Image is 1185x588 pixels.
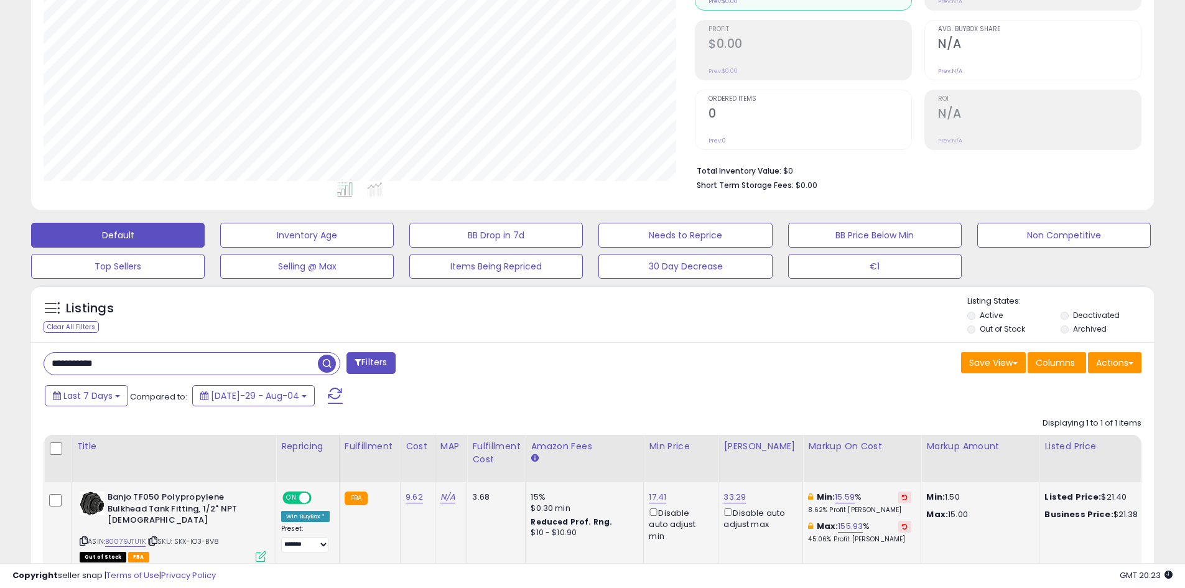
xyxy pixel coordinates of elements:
span: OFF [310,493,330,503]
div: 3.68 [472,492,516,503]
div: % [808,492,911,515]
div: 15% [531,492,634,503]
div: seller snap | | [12,570,216,582]
a: Terms of Use [106,569,159,581]
h5: Listings [66,300,114,317]
strong: Min: [926,491,945,503]
a: Privacy Policy [161,569,216,581]
label: Archived [1073,324,1107,334]
span: All listings that are currently out of stock and unavailable for purchase on Amazon [80,552,126,562]
button: Items Being Repriced [409,254,583,279]
div: $21.38 [1044,509,1148,520]
b: Max: [817,520,839,532]
th: The percentage added to the cost of goods (COGS) that forms the calculator for Min & Max prices. [803,435,921,482]
h2: N/A [938,37,1141,54]
b: Business Price: [1044,508,1113,520]
button: Inventory Age [220,223,394,248]
span: [DATE]-29 - Aug-04 [211,390,299,402]
button: Save View [961,352,1026,373]
label: Out of Stock [980,324,1025,334]
li: $0 [697,162,1132,177]
span: ROI [938,96,1141,103]
small: Prev: 0 [709,137,726,144]
button: €1 [788,254,962,279]
p: 15.00 [926,509,1029,520]
small: Prev: $0.00 [709,67,738,75]
b: Reduced Prof. Rng. [531,516,612,527]
button: Default [31,223,205,248]
a: 17.41 [649,491,666,503]
div: Amazon Fees [531,440,638,453]
div: Displaying 1 to 1 of 1 items [1043,418,1141,429]
h2: $0.00 [709,37,911,54]
label: Deactivated [1073,310,1120,320]
a: 15.59 [835,491,855,503]
span: Last 7 Days [63,390,113,402]
small: Prev: N/A [938,137,962,144]
label: Active [980,310,1003,320]
div: Clear All Filters [44,321,99,333]
b: Banjo TF050 Polypropylene Bulkhead Tank Fitting, 1/2" NPT [DEMOGRAPHIC_DATA] [108,492,259,530]
div: Fulfillment Cost [472,440,520,466]
a: B0079JTU1K [105,536,146,547]
span: Columns [1036,357,1075,369]
span: | SKU: SKX-IO3-BV8 [147,536,219,546]
small: FBA [345,492,368,505]
button: Actions [1088,352,1141,373]
button: Columns [1028,352,1086,373]
b: Total Inventory Value: [697,166,781,176]
div: Min Price [649,440,713,453]
strong: Copyright [12,569,58,581]
p: 8.62% Profit [PERSON_NAME] [808,506,911,515]
div: Repricing [281,440,334,453]
span: 2025-08-12 20:23 GMT [1120,569,1173,581]
p: Listing States: [967,296,1154,307]
button: BB Drop in 7d [409,223,583,248]
button: Top Sellers [31,254,205,279]
button: 30 Day Decrease [598,254,772,279]
button: Non Competitive [977,223,1151,248]
div: Listed Price [1044,440,1152,453]
span: ON [284,493,299,503]
b: Short Term Storage Fees: [697,180,794,190]
span: Profit [709,26,911,33]
button: [DATE]-29 - Aug-04 [192,385,315,406]
button: Selling @ Max [220,254,394,279]
b: Min: [817,491,835,503]
div: Preset: [281,525,330,553]
div: MAP [440,440,462,453]
div: Win BuyBox * [281,511,330,522]
div: % [808,521,911,544]
p: 45.06% Profit [PERSON_NAME] [808,535,911,544]
a: 9.62 [406,491,423,503]
span: Compared to: [130,391,187,403]
div: [PERSON_NAME] [723,440,797,453]
div: $10 - $10.90 [531,528,634,538]
div: Markup Amount [926,440,1034,453]
button: Needs to Reprice [598,223,772,248]
img: 41Kirt4HkCL._SL40_.jpg [80,492,105,515]
div: Disable auto adjust min [649,506,709,542]
span: Avg. Buybox Share [938,26,1141,33]
a: 155.93 [838,520,863,533]
div: $0.30 min [531,503,634,514]
div: Disable auto adjust max [723,506,793,530]
button: BB Price Below Min [788,223,962,248]
span: $0.00 [796,179,817,191]
div: Fulfillment [345,440,395,453]
strong: Max: [926,508,948,520]
small: Amazon Fees. [531,453,538,464]
b: Listed Price: [1044,491,1101,503]
h2: 0 [709,106,911,123]
div: Cost [406,440,430,453]
h2: N/A [938,106,1141,123]
div: $21.40 [1044,492,1148,503]
span: Ordered Items [709,96,911,103]
button: Filters [346,352,395,374]
div: ASIN: [80,492,266,561]
span: FBA [128,552,149,562]
button: Last 7 Days [45,385,128,406]
small: Prev: N/A [938,67,962,75]
div: Markup on Cost [808,440,916,453]
div: Title [77,440,271,453]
